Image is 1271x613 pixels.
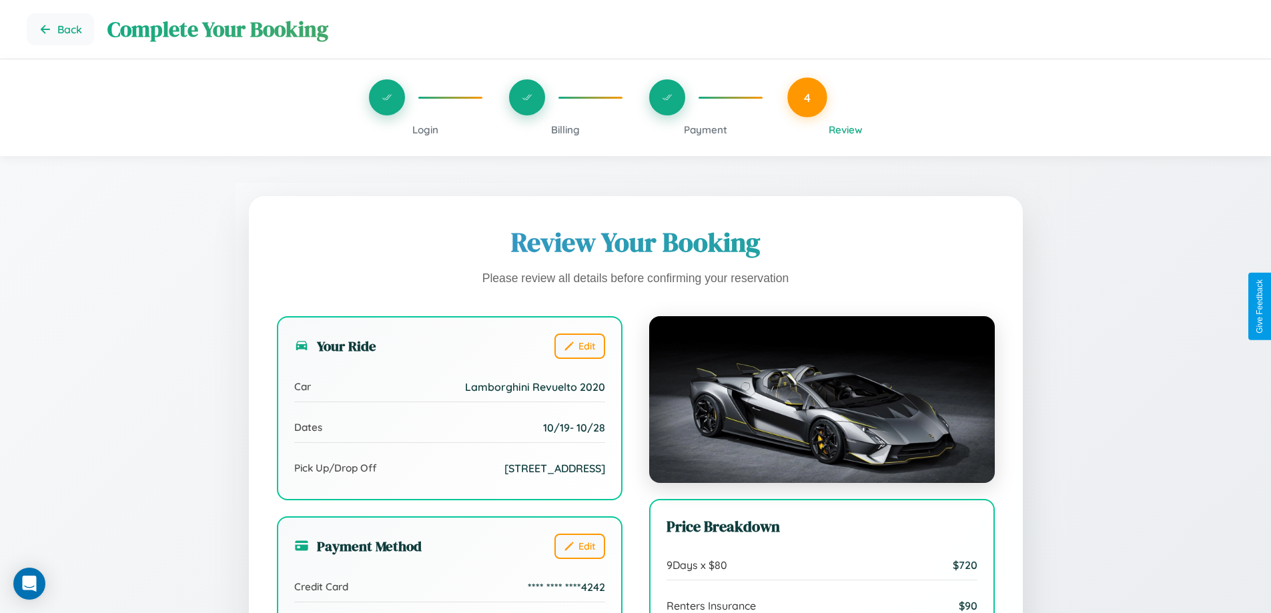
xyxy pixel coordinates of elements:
h3: Your Ride [294,336,376,356]
span: 4 [804,90,811,105]
span: Payment [684,123,727,136]
span: [STREET_ADDRESS] [504,462,605,475]
span: Pick Up/Drop Off [294,462,377,474]
span: $ 720 [953,558,977,572]
h3: Payment Method [294,536,422,556]
button: Edit [554,534,605,559]
span: Login [412,123,438,136]
span: Car [294,380,311,393]
span: 10 / 19 - 10 / 28 [543,421,605,434]
h3: Price Breakdown [667,516,977,537]
span: Renters Insurance [667,599,756,612]
span: $ 90 [959,599,977,612]
h1: Complete Your Booking [107,15,1244,44]
span: Credit Card [294,580,348,593]
span: Dates [294,421,322,434]
button: Edit [554,334,605,359]
div: Give Feedback [1255,279,1264,334]
span: Billing [551,123,580,136]
span: Lamborghini Revuelto 2020 [465,380,605,394]
span: Review [829,123,863,136]
img: Lamborghini Revuelto [649,316,995,483]
h1: Review Your Booking [277,224,995,260]
p: Please review all details before confirming your reservation [277,268,995,289]
button: Go back [27,13,94,45]
span: 9 Days x $ 80 [667,558,727,572]
div: Open Intercom Messenger [13,568,45,600]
